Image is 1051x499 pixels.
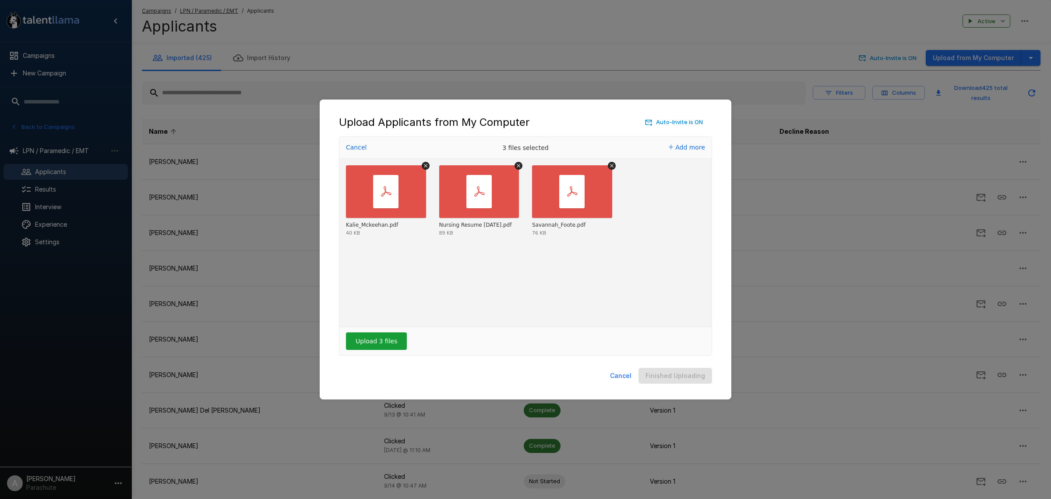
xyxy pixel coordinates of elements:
div: Savannah_Foote.pdf [532,222,585,229]
button: Remove file [422,162,430,170]
button: Upload 3 files [346,332,407,350]
button: Add more files [665,141,709,153]
div: 89 KB [439,231,453,235]
span: Add more [675,144,705,151]
button: Cancel [343,141,369,153]
div: Nursing Resume 7.31.25.pdf [439,222,512,229]
button: Auto-Invite is ON [643,115,705,129]
div: 3 files selected [460,137,591,159]
button: Remove file [515,162,522,170]
div: Upload Applicants from My Computer [339,115,712,129]
div: 40 KB [346,231,360,235]
div: Uppy Dashboard [339,136,712,356]
button: Remove file [608,162,616,170]
div: 76 KB [532,231,546,235]
div: Kalie_Mckeehan.pdf [346,222,398,229]
button: Cancel [607,368,635,384]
